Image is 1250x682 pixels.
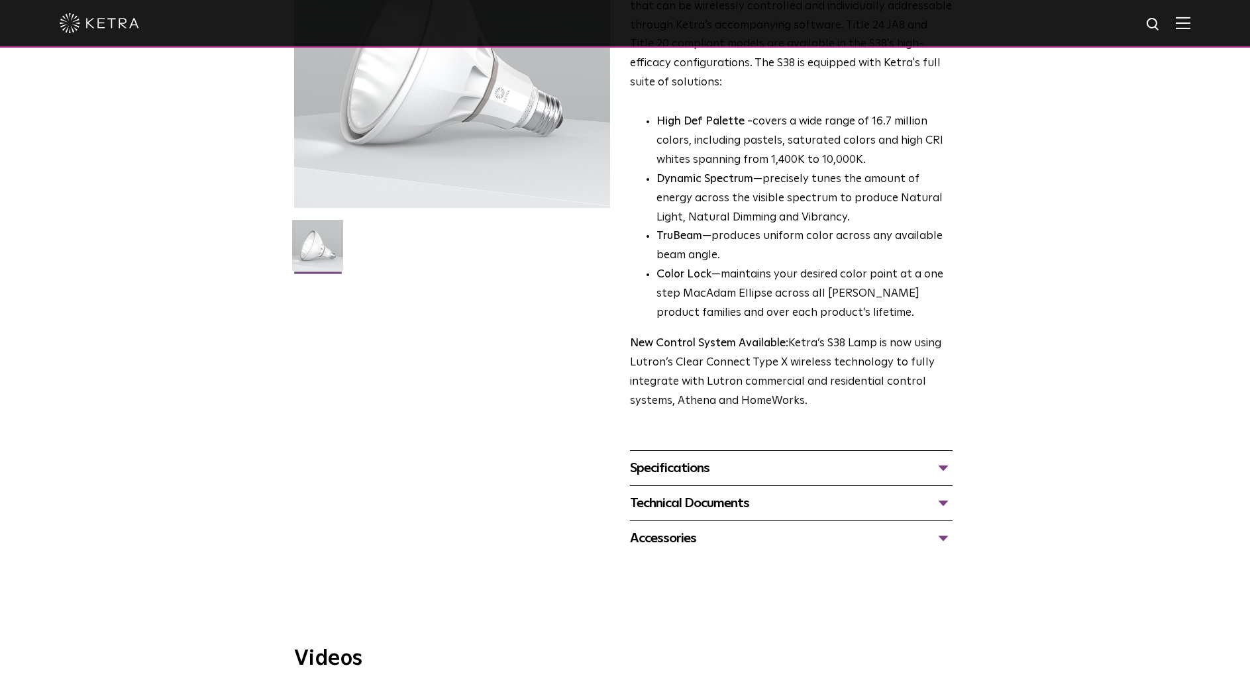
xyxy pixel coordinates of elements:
img: Hamburger%20Nav.svg [1176,17,1190,29]
strong: Color Lock [656,269,711,280]
img: search icon [1145,17,1162,33]
strong: High Def Palette - [656,116,753,127]
div: Specifications [630,458,953,479]
li: —precisely tunes the amount of energy across the visible spectrum to produce Natural Light, Natur... [656,170,953,228]
p: covers a wide range of 16.7 million colors, including pastels, saturated colors and high CRI whit... [656,113,953,170]
li: —produces uniform color across any available beam angle. [656,227,953,266]
strong: TruBeam [656,230,702,242]
li: —maintains your desired color point at a one step MacAdam Ellipse across all [PERSON_NAME] produc... [656,266,953,323]
img: S38-Lamp-Edison-2021-Web-Square [292,220,343,281]
p: Ketra’s S38 Lamp is now using Lutron’s Clear Connect Type X wireless technology to fully integrat... [630,334,953,411]
strong: New Control System Available: [630,338,788,349]
strong: Dynamic Spectrum [656,173,753,185]
img: ketra-logo-2019-white [60,13,139,33]
h3: Videos [294,648,957,669]
div: Accessories [630,528,953,549]
div: Technical Documents [630,493,953,514]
